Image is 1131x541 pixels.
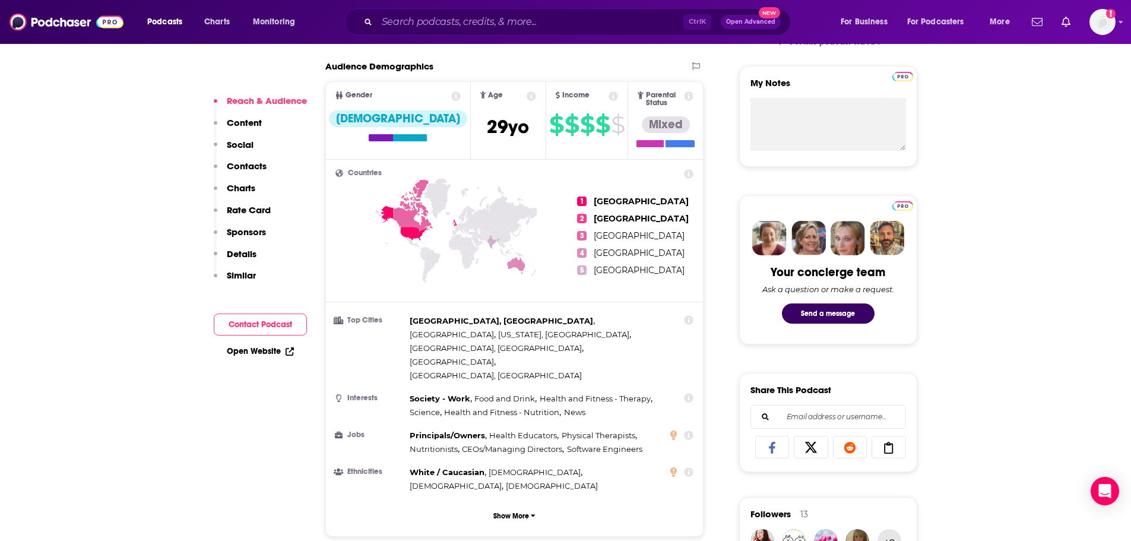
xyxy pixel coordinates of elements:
[750,508,791,520] span: Followers
[595,115,610,134] span: $
[227,182,255,194] p: Charts
[227,270,256,281] p: Similar
[410,316,593,325] span: [GEOGRAPHIC_DATA], [GEOGRAPHIC_DATA]
[410,392,472,406] span: ,
[870,221,904,255] img: Jon Profile
[832,12,902,31] button: open menu
[139,12,198,31] button: open menu
[227,346,294,356] a: Open Website
[493,512,529,520] p: Show More
[410,407,440,417] span: Science
[197,12,237,31] a: Charts
[577,214,587,223] span: 2
[841,14,888,30] span: For Business
[410,357,494,366] span: [GEOGRAPHIC_DATA]
[646,91,682,107] span: Parental Status
[346,91,372,99] span: Gender
[833,436,867,458] a: Share on Reddit
[462,444,562,454] span: CEOs/Managing Directors
[253,14,295,30] span: Monitoring
[594,213,689,224] span: [GEOGRAPHIC_DATA]
[750,405,906,429] div: Search followers
[577,265,587,275] span: 5
[594,196,689,207] span: [GEOGRAPHIC_DATA]
[214,270,256,292] button: Similar
[227,204,271,216] p: Rate Card
[410,442,460,456] span: ,
[726,19,775,25] span: Open Advanced
[335,394,405,402] h3: Interests
[489,467,581,477] span: [DEMOGRAPHIC_DATA]
[892,70,913,81] a: Pro website
[498,330,629,339] span: [US_STATE], [GEOGRAPHIC_DATA]
[800,509,808,520] div: 13
[750,77,906,98] label: My Notes
[410,371,582,380] span: [GEOGRAPHIC_DATA], [GEOGRAPHIC_DATA]
[899,12,981,31] button: open menu
[549,115,563,134] span: $
[831,221,865,255] img: Jules Profile
[1091,477,1119,505] div: Open Intercom Messenger
[444,407,559,417] span: Health and Fitness - Nutrition
[907,14,964,30] span: For Podcasters
[214,95,307,117] button: Reach & Audience
[356,8,802,36] div: Search podcasts, credits, & more...
[204,14,230,30] span: Charts
[227,160,267,172] p: Contacts
[348,169,382,177] span: Countries
[410,479,503,493] span: ,
[325,61,433,72] h2: Audience Demographics
[990,14,1010,30] span: More
[214,182,255,204] button: Charts
[755,436,790,458] a: Share on Facebook
[892,72,913,81] img: Podchaser Pro
[1057,12,1075,32] a: Show notifications dropdown
[562,429,637,442] span: ,
[410,431,485,440] span: Principals/Owners
[9,11,123,33] img: Podchaser - Follow, Share and Rate Podcasts
[577,197,587,206] span: 1
[335,317,405,324] h3: Top Cities
[410,481,502,491] span: [DEMOGRAPHIC_DATA]
[377,12,683,31] input: Search podcasts, credits, & more...
[410,466,486,479] span: ,
[1089,9,1116,35] img: User Profile
[981,12,1025,31] button: open menu
[791,221,826,255] img: Barbara Profile
[642,116,690,133] div: Mixed
[245,12,311,31] button: open menu
[489,429,559,442] span: ,
[410,355,496,369] span: ,
[214,117,262,139] button: Content
[214,204,271,226] button: Rate Card
[410,343,582,353] span: [GEOGRAPHIC_DATA], [GEOGRAPHIC_DATA]
[562,431,635,440] span: Physical Therapists
[227,139,254,150] p: Social
[444,406,561,419] span: ,
[214,160,267,182] button: Contacts
[540,394,651,403] span: Health and Fitness - Therapy
[474,392,537,406] span: ,
[872,436,906,458] a: Copy Link
[462,442,564,456] span: ,
[1089,9,1116,35] span: Logged in as SimonElement
[577,231,587,241] span: 3
[489,431,557,440] span: Health Educators
[227,226,266,238] p: Sponsors
[752,221,787,255] img: Sydney Profile
[782,303,875,324] button: Send a message
[594,230,685,241] span: [GEOGRAPHIC_DATA]
[410,328,496,341] span: ,
[410,444,458,454] span: Nutritionists
[410,429,487,442] span: ,
[594,265,685,276] span: [GEOGRAPHIC_DATA]
[1027,12,1047,32] a: Show notifications dropdown
[562,91,590,99] span: Income
[762,284,894,294] div: Ask a question or make a request.
[488,91,503,99] span: Age
[892,201,913,211] img: Podchaser Pro
[410,467,484,477] span: White / Caucasian
[214,226,266,248] button: Sponsors
[794,436,828,458] a: Share on X/Twitter
[227,95,307,106] p: Reach & Audience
